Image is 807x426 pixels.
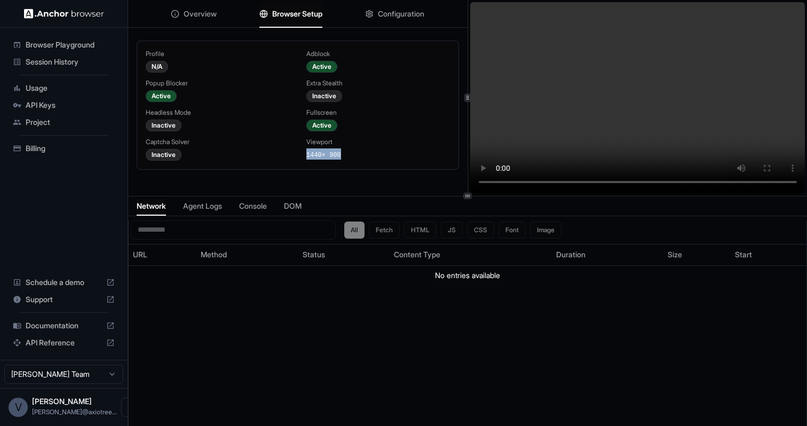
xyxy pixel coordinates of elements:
[129,265,806,285] td: No entries available
[26,57,115,67] span: Session History
[133,249,192,260] div: URL
[26,294,102,305] span: Support
[9,334,119,351] div: API Reference
[201,249,295,260] div: Method
[9,274,119,291] div: Schedule a demo
[306,50,450,58] div: Adblock
[121,398,140,417] button: Open menu
[26,83,115,93] span: Usage
[556,249,659,260] div: Duration
[668,249,727,260] div: Size
[146,149,181,161] div: Inactive
[9,80,119,97] div: Usage
[183,201,222,211] span: Agent Logs
[26,40,115,50] span: Browser Playground
[9,291,119,308] div: Support
[184,9,217,19] span: Overview
[146,90,177,102] div: Active
[306,79,450,88] div: Extra Stealth
[9,140,119,157] div: Billing
[272,9,322,19] span: Browser Setup
[26,337,102,348] span: API Reference
[26,277,102,288] span: Schedule a demo
[306,138,450,146] div: Viewport
[26,143,115,154] span: Billing
[146,50,289,58] div: Profile
[146,108,289,117] div: Headless Mode
[9,398,28,417] div: V
[32,408,117,416] span: vipin@axiotree.com
[9,36,119,53] div: Browser Playground
[306,120,337,131] div: Active
[306,90,342,102] div: Inactive
[394,249,547,260] div: Content Type
[9,97,119,114] div: API Keys
[32,397,92,406] span: Vipin Tanna
[146,61,168,73] div: N/A
[26,320,102,331] span: Documentation
[9,114,119,131] div: Project
[735,249,802,260] div: Start
[306,61,337,73] div: Active
[9,53,119,70] div: Session History
[303,249,385,260] div: Status
[146,138,289,146] div: Captcha Solver
[26,117,115,128] span: Project
[306,108,450,117] div: Fullscreen
[24,9,104,19] img: Anchor Logo
[306,152,341,159] span: 1440 × 900
[146,79,289,88] div: Popup Blocker
[284,201,302,211] span: DOM
[146,120,181,131] div: Inactive
[137,201,166,211] span: Network
[378,9,424,19] span: Configuration
[26,100,115,111] span: API Keys
[9,317,119,334] div: Documentation
[239,201,267,211] span: Console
